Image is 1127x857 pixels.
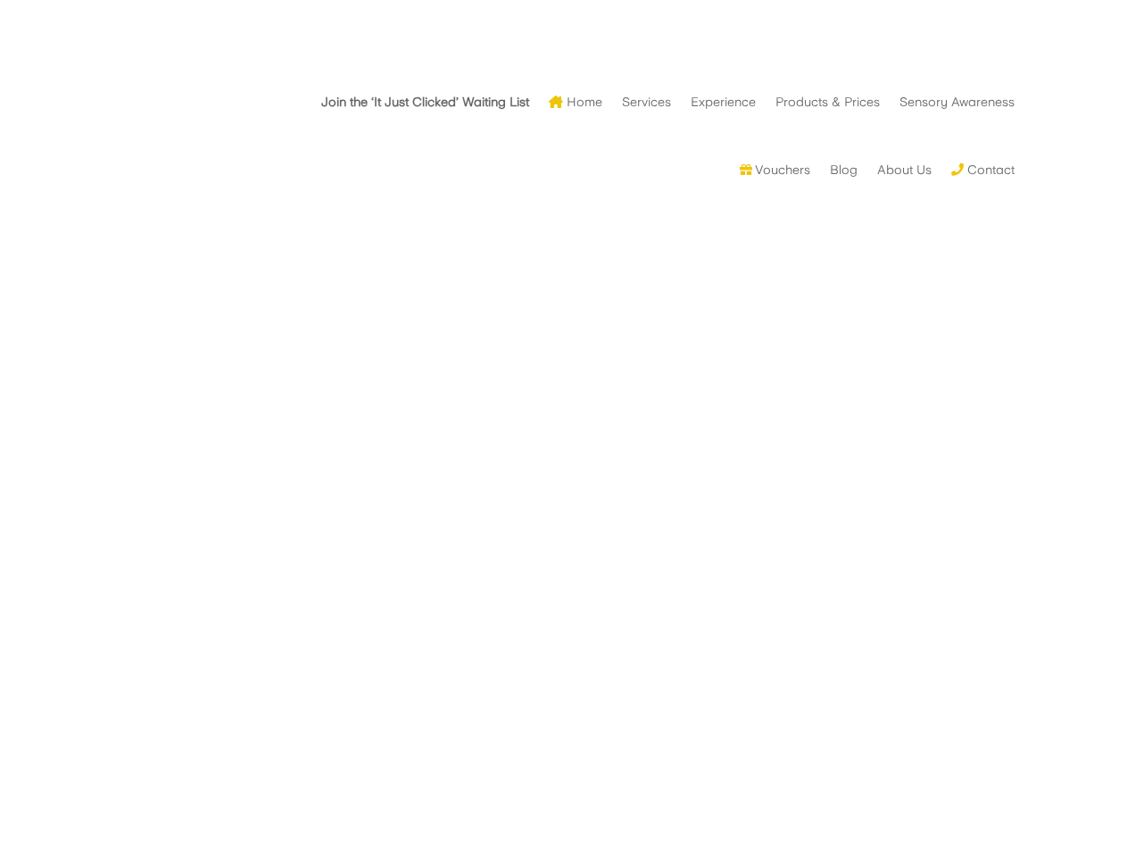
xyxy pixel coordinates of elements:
strong: Join the ‘It Just Clicked’ Waiting List [321,96,529,108]
a: Blog [830,136,858,204]
a: Contact [951,136,1015,204]
a: Vouchers [740,136,811,204]
img: Graham Crichton Photography Logo [112,98,272,172]
a: Products & Prices [775,68,880,136]
a: Services [622,68,671,136]
a: Join the ‘It Just Clicked’ Waiting List [321,68,529,136]
a: Experience [691,68,756,136]
a: Sensory Awareness [899,68,1015,136]
a: About Us [877,136,932,204]
a: Home [549,68,602,136]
